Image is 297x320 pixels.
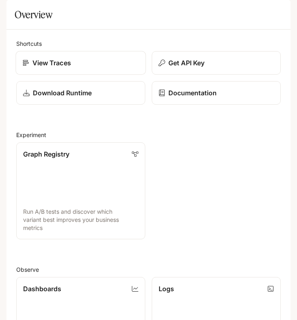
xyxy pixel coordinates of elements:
[33,88,92,98] p: Download Runtime
[16,81,145,105] a: Download Runtime
[23,208,138,232] p: Run A/B tests and discover which variant best improves your business metrics
[23,149,69,159] p: Graph Registry
[23,284,61,294] p: Dashboards
[16,39,281,48] h2: Shortcuts
[15,51,146,75] a: View Traces
[159,284,174,294] p: Logs
[32,58,71,68] p: View Traces
[16,142,145,239] a: Graph RegistryRun A/B tests and discover which variant best improves your business metrics
[152,81,281,105] a: Documentation
[16,131,281,139] h2: Experiment
[152,51,281,75] button: Get API Key
[168,58,204,68] p: Get API Key
[16,265,281,274] h2: Observe
[15,6,52,23] h1: Overview
[168,88,217,98] p: Documentation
